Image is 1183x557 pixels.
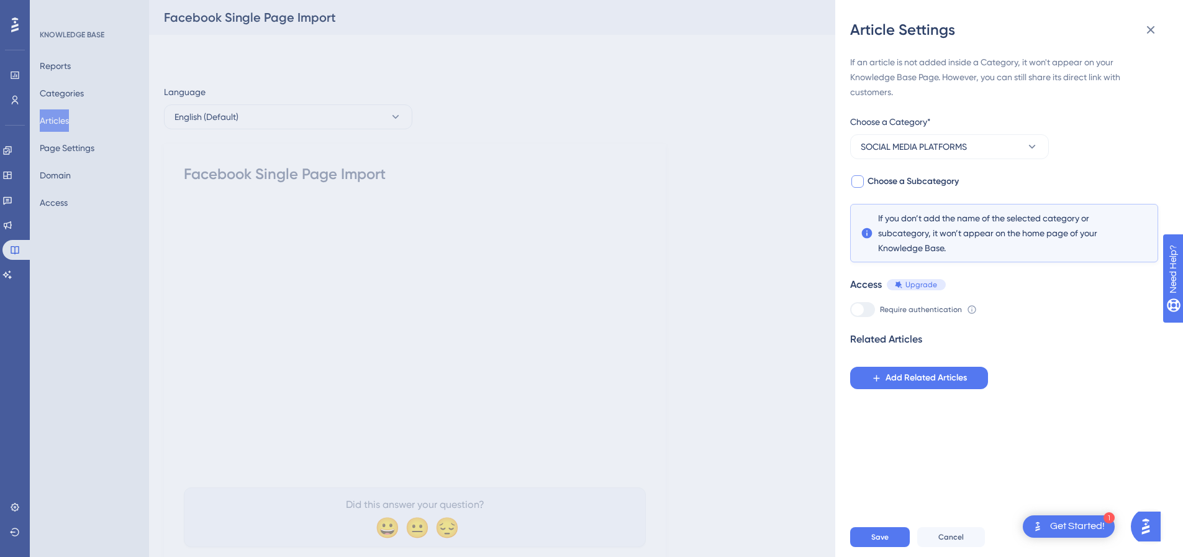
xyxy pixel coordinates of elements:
div: Get Started! [1050,520,1105,533]
span: Choose a Subcategory [868,174,959,189]
div: Related Articles [850,332,922,347]
span: SOCIAL MEDIA PLATFORMS [861,139,967,154]
button: Cancel [917,527,985,547]
div: If an article is not added inside a Category, it won't appear on your Knowledge Base Page. Howeve... [850,55,1158,99]
iframe: UserGuiding AI Assistant Launcher [1131,508,1168,545]
div: 1 [1104,512,1115,523]
button: Add Related Articles [850,367,988,389]
div: Access [850,277,882,292]
span: Save [871,532,889,542]
span: If you don’t add the name of the selected category or subcategory, it won’t appear on the home pa... [878,211,1130,255]
span: Cancel [938,532,964,542]
img: launcher-image-alternative-text [1030,519,1045,534]
button: SOCIAL MEDIA PLATFORMS [850,134,1049,159]
div: Open Get Started! checklist, remaining modules: 1 [1023,515,1115,538]
span: Upgrade [905,280,937,290]
button: Save [850,527,910,547]
span: Choose a Category* [850,114,931,129]
span: Need Help? [29,3,78,18]
div: Article Settings [850,20,1168,40]
span: Require authentication [880,305,962,315]
span: Add Related Articles [886,371,967,385]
